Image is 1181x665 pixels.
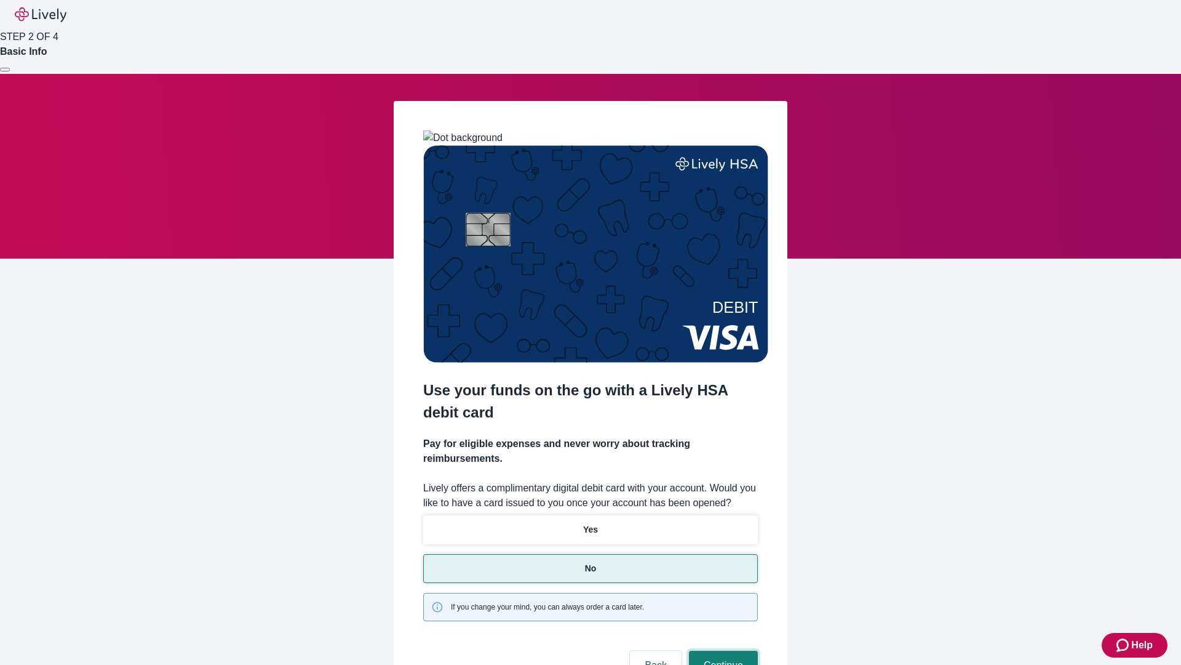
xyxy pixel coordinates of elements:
h2: Use your funds on the go with a Lively HSA debit card [423,379,758,424]
button: No [423,554,758,583]
svg: Zendesk support icon [1116,638,1131,653]
p: Yes [583,523,598,536]
button: Zendesk support iconHelp [1102,633,1167,658]
img: Dot background [423,131,503,145]
img: Debit card [423,145,768,363]
img: Lively [15,7,66,22]
h4: Pay for eligible expenses and never worry about tracking reimbursements. [423,437,758,466]
span: Help [1131,638,1153,653]
span: If you change your mind, you can always order a card later. [451,602,644,613]
label: Lively offers a complimentary digital debit card with your account. Would you like to have a card... [423,481,758,510]
button: Yes [423,515,758,544]
p: No [585,562,597,575]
